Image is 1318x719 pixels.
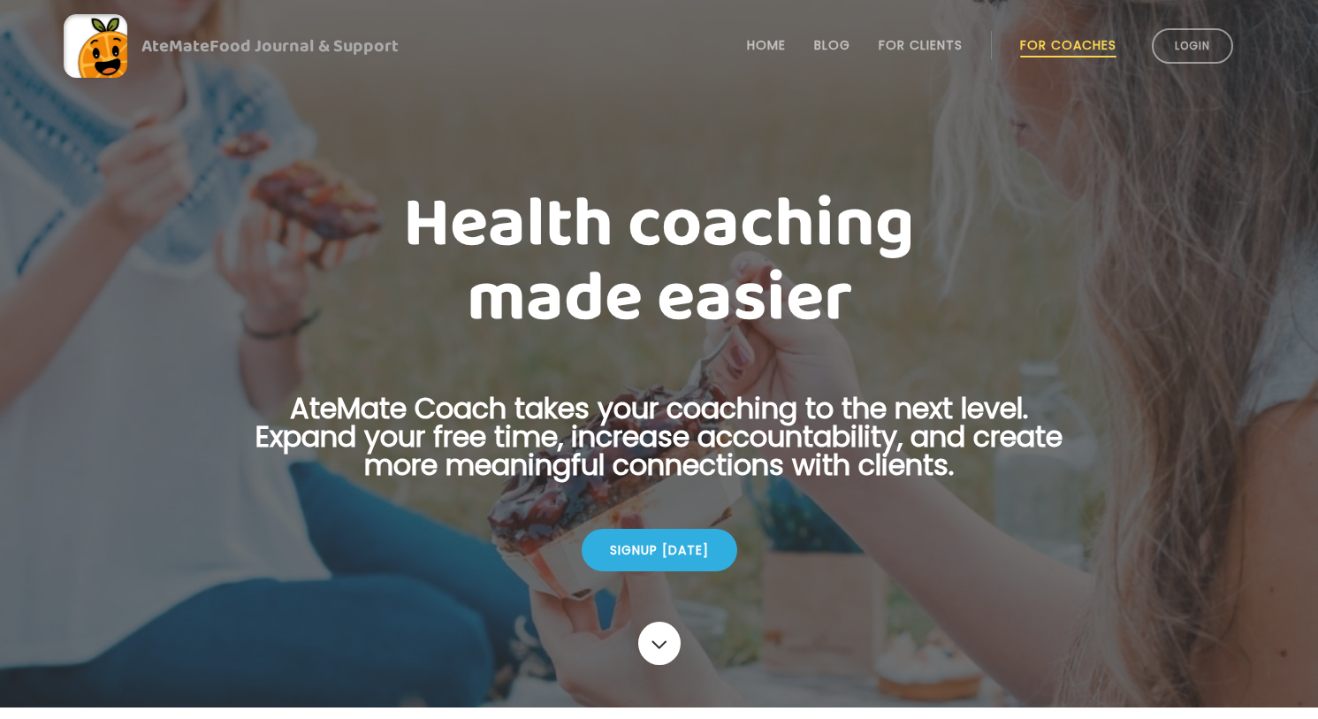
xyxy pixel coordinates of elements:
p: AteMate Coach takes your coaching to the next level. Expand your free time, increase accountabili... [228,394,1091,501]
a: Login [1152,28,1233,64]
a: Home [747,38,786,52]
a: AteMateFood Journal & Support [64,14,1254,78]
div: AteMate [127,32,399,60]
div: Signup [DATE] [582,529,737,571]
a: Blog [814,38,850,52]
a: For Coaches [1020,38,1116,52]
span: Food Journal & Support [210,32,399,60]
a: For Clients [879,38,963,52]
h1: Health coaching made easier [228,187,1091,336]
